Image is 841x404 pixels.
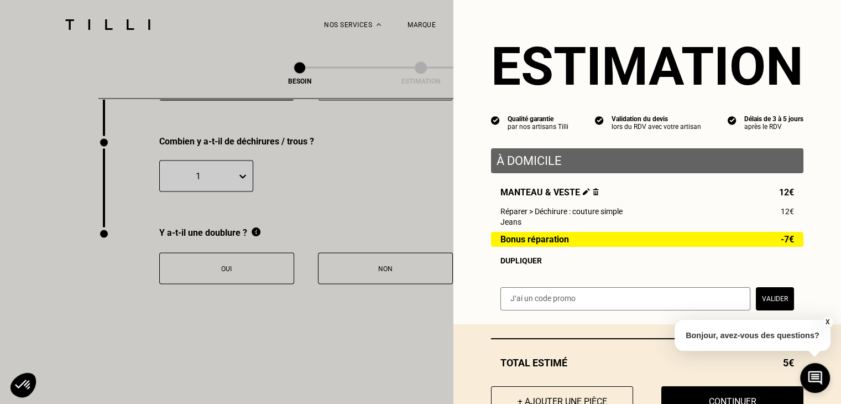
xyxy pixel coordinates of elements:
[500,287,750,310] input: J‘ai un code promo
[500,187,599,198] span: Manteau & veste
[508,115,568,123] div: Qualité garantie
[612,115,701,123] div: Validation du devis
[779,187,794,198] span: 12€
[500,217,521,226] span: Jeans
[491,35,803,97] section: Estimation
[756,287,794,310] button: Valider
[822,316,833,328] button: X
[675,320,830,351] p: Bonjour, avez-vous des questions?
[728,115,736,125] img: icon list info
[783,357,794,369] span: 5€
[781,207,794,216] span: 12€
[497,154,798,168] p: À domicile
[583,188,590,195] img: Éditer
[744,115,803,123] div: Délais de 3 à 5 jours
[612,123,701,131] div: lors du RDV avec votre artisan
[491,357,803,369] div: Total estimé
[500,235,569,244] span: Bonus réparation
[593,188,599,195] img: Supprimer
[781,235,794,244] span: -7€
[500,256,794,265] div: Dupliquer
[744,123,803,131] div: après le RDV
[595,115,604,125] img: icon list info
[508,123,568,131] div: par nos artisans Tilli
[500,207,623,216] span: Réparer > Déchirure : couture simple
[491,115,500,125] img: icon list info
